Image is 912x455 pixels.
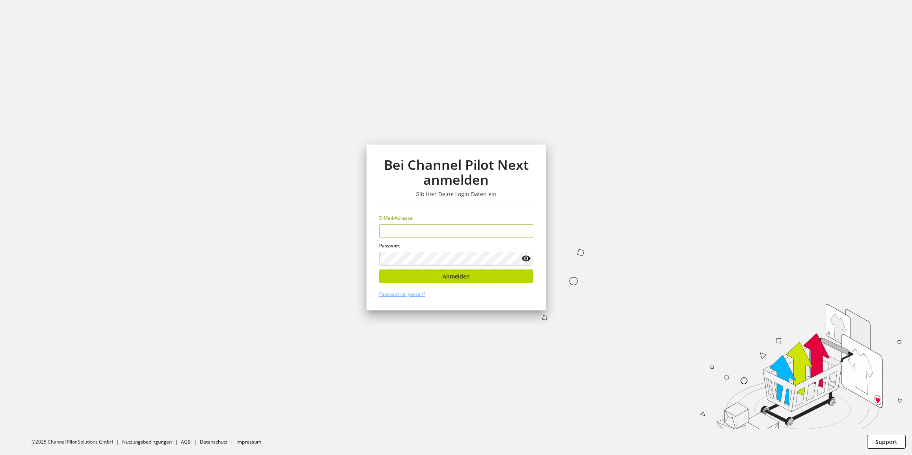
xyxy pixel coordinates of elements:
h1: Bei Channel Pilot Next anmelden [379,157,533,188]
a: Datenschutz [200,438,227,445]
button: Anmelden [379,269,533,283]
a: Impressum [236,438,261,445]
span: Anmelden [443,272,470,280]
h3: Gib hier Deine Login Daten ein [379,191,533,198]
a: AGB [181,438,191,445]
span: Support [875,438,897,446]
span: E-Mail-Adresse [379,215,413,221]
a: Nutzungsbedingungen [122,438,172,445]
a: Passwort vergessen? [379,291,425,297]
span: Passwort [379,242,400,249]
button: Support [867,435,906,449]
li: ©2025 Channel Pilot Solutions GmbH [32,438,122,446]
